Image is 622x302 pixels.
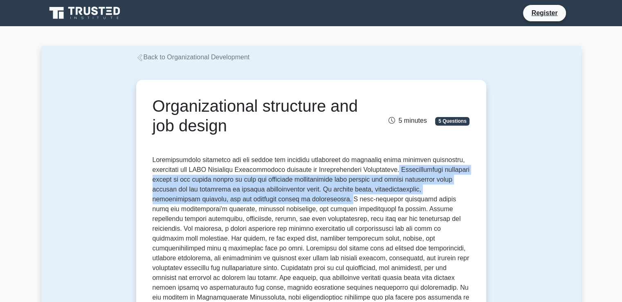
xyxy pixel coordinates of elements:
a: Register [526,8,562,18]
span: 5 Questions [435,117,469,125]
span: 5 minutes [388,117,427,124]
h1: Organizational structure and job design [153,96,361,135]
a: Back to Organizational Development [136,54,250,61]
